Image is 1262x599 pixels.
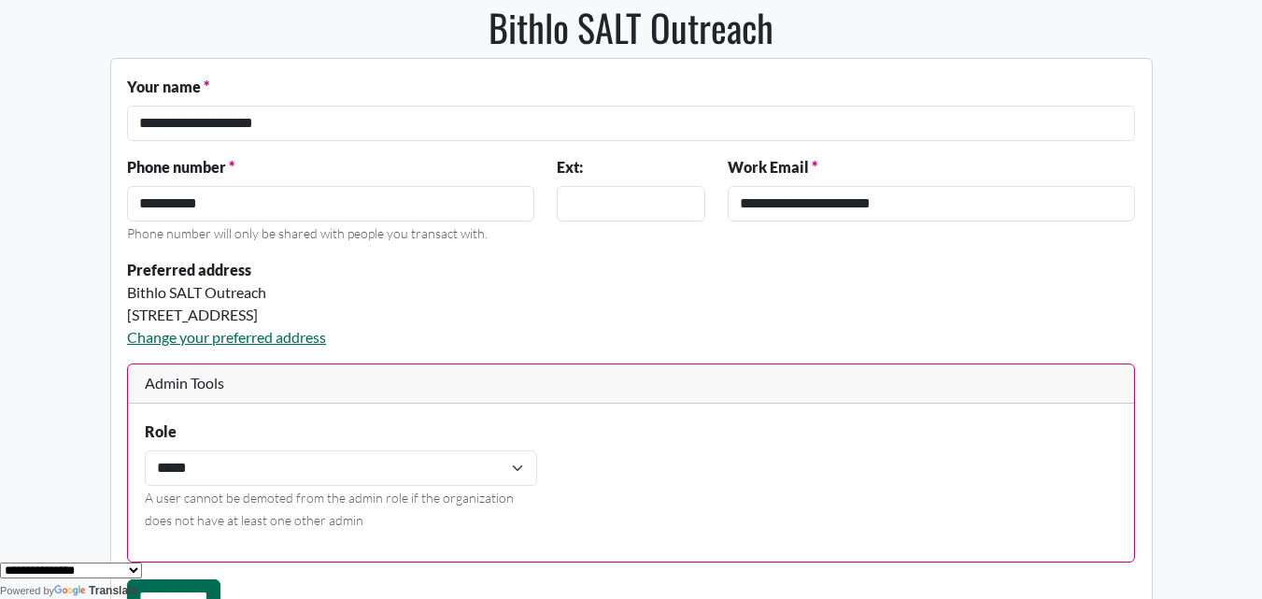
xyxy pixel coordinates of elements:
[54,585,89,598] img: Google Translate
[728,156,817,178] label: Work Email
[127,261,251,278] strong: Preferred address
[557,156,583,178] label: Ext:
[127,156,234,178] label: Phone number
[127,281,705,304] div: Bithlo SALT Outreach
[127,328,326,346] a: Change your preferred address
[128,364,1134,405] div: Admin Tools
[145,490,514,528] small: A user cannot be demoted from the admin role if the organization does not have at least one other...
[110,5,1153,50] h1: Bithlo SALT Outreach
[127,225,488,241] small: Phone number will only be shared with people you transact with.
[127,76,209,98] label: Your name
[54,584,138,597] a: Translate
[127,304,705,326] div: [STREET_ADDRESS]
[145,421,177,443] label: Role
